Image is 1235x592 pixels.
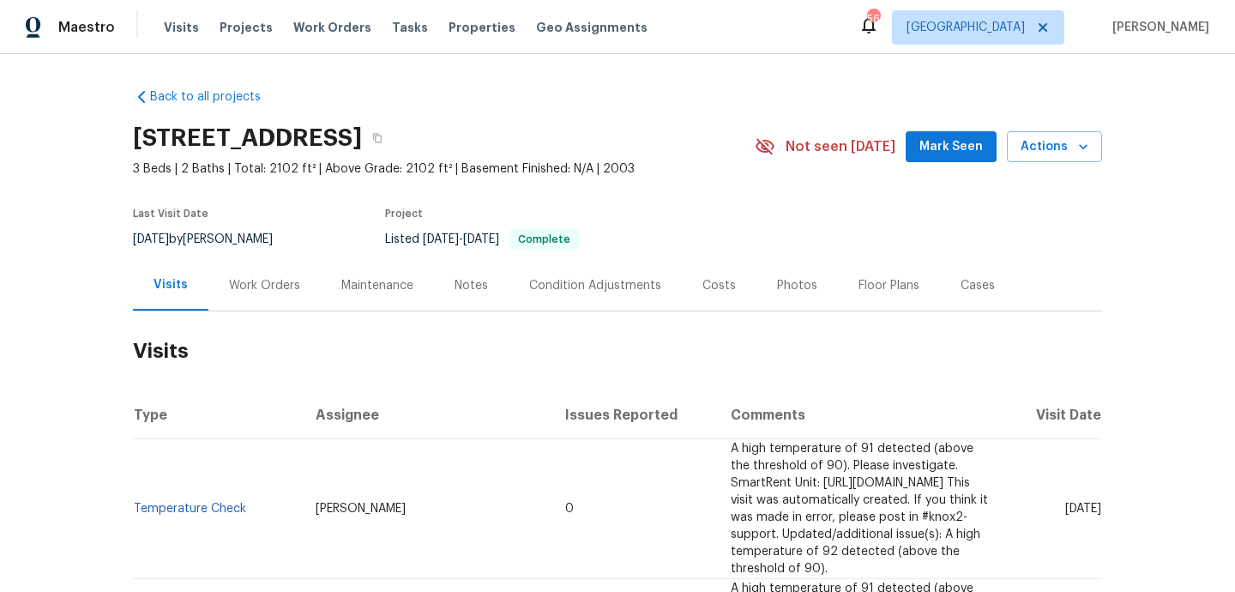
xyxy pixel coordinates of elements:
[133,160,755,178] span: 3 Beds | 2 Baths | Total: 2102 ft² | Above Grade: 2102 ft² | Basement Finished: N/A | 2003
[164,19,199,36] span: Visits
[341,277,413,294] div: Maintenance
[385,208,423,219] span: Project
[385,233,579,245] span: Listed
[961,277,995,294] div: Cases
[1105,19,1209,36] span: [PERSON_NAME]
[316,503,406,515] span: [PERSON_NAME]
[551,391,717,439] th: Issues Reported
[731,443,988,575] span: A high temperature of 91 detected (above the threshold of 90). Please investigate. SmartRent Unit...
[229,277,300,294] div: Work Orders
[133,233,169,245] span: [DATE]
[1007,131,1102,163] button: Actions
[58,19,115,36] span: Maestro
[786,138,895,155] span: Not seen [DATE]
[907,19,1025,36] span: [GEOGRAPHIC_DATA]
[867,10,879,27] div: 56
[392,21,428,33] span: Tasks
[463,233,499,245] span: [DATE]
[777,277,817,294] div: Photos
[717,391,1008,439] th: Comments
[133,311,1102,391] h2: Visits
[423,233,459,245] span: [DATE]
[133,391,302,439] th: Type
[133,130,362,147] h2: [STREET_ADDRESS]
[449,19,515,36] span: Properties
[423,233,499,245] span: -
[702,277,736,294] div: Costs
[1065,503,1101,515] span: [DATE]
[1008,391,1102,439] th: Visit Date
[220,19,273,36] span: Projects
[154,276,188,293] div: Visits
[919,136,983,158] span: Mark Seen
[511,234,577,245] span: Complete
[565,503,574,515] span: 0
[293,19,371,36] span: Work Orders
[906,131,997,163] button: Mark Seen
[1021,136,1088,158] span: Actions
[302,391,551,439] th: Assignee
[529,277,661,294] div: Condition Adjustments
[455,277,488,294] div: Notes
[858,277,919,294] div: Floor Plans
[536,19,648,36] span: Geo Assignments
[133,88,298,106] a: Back to all projects
[362,123,393,154] button: Copy Address
[134,503,246,515] a: Temperature Check
[133,229,293,250] div: by [PERSON_NAME]
[133,208,208,219] span: Last Visit Date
